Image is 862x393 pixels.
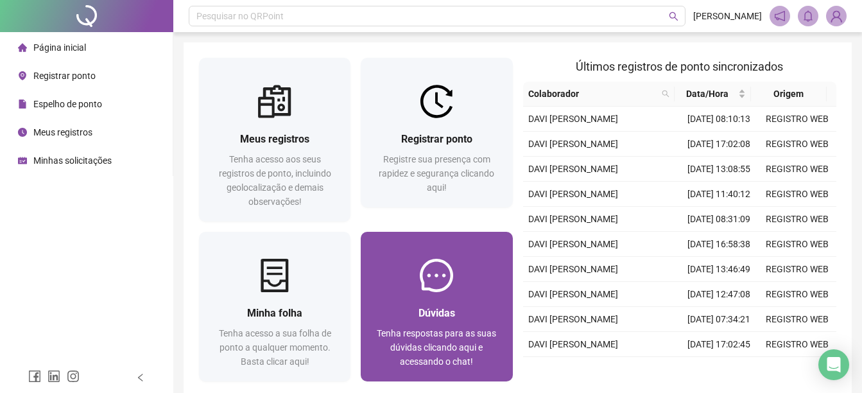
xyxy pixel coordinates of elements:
[680,207,758,232] td: [DATE] 08:31:09
[827,6,846,26] img: 91416
[219,328,331,367] span: Tenha acesso a sua folha de ponto a qualquer momento. Basta clicar aqui!
[377,328,496,367] span: Tenha respostas para as suas dúvidas clicando aqui e acessando o chat!
[680,87,735,101] span: Data/Hora
[528,339,618,349] span: DAVI [PERSON_NAME]
[18,71,27,80] span: environment
[247,307,302,319] span: Minha folha
[33,155,112,166] span: Minhas solicitações
[758,332,836,357] td: REGISTRO WEB
[47,370,60,383] span: linkedin
[240,133,309,145] span: Meus registros
[680,132,758,157] td: [DATE] 17:02:08
[361,58,512,207] a: Registrar pontoRegistre sua presença com rapidez e segurança clicando aqui!
[528,264,618,274] span: DAVI [PERSON_NAME]
[758,357,836,382] td: REGISTRO WEB
[802,10,814,22] span: bell
[528,314,618,324] span: DAVI [PERSON_NAME]
[18,156,27,165] span: schedule
[528,164,618,174] span: DAVI [PERSON_NAME]
[18,43,27,52] span: home
[758,232,836,257] td: REGISTRO WEB
[669,12,678,21] span: search
[680,282,758,307] td: [DATE] 12:47:08
[818,349,849,380] div: Open Intercom Messenger
[199,58,350,222] a: Meus registrosTenha acesso aos seus registros de ponto, incluindo geolocalização e demais observa...
[758,157,836,182] td: REGISTRO WEB
[28,370,41,383] span: facebook
[675,82,750,107] th: Data/Hora
[401,133,472,145] span: Registrar ponto
[751,82,827,107] th: Origem
[680,357,758,382] td: [DATE] 13:38:09
[528,139,618,149] span: DAVI [PERSON_NAME]
[758,132,836,157] td: REGISTRO WEB
[528,114,618,124] span: DAVI [PERSON_NAME]
[18,100,27,109] span: file
[693,9,762,23] span: [PERSON_NAME]
[67,370,80,383] span: instagram
[758,107,836,132] td: REGISTRO WEB
[33,42,86,53] span: Página inicial
[680,232,758,257] td: [DATE] 16:58:38
[576,60,783,73] span: Últimos registros de ponto sincronizados
[33,127,92,137] span: Meus registros
[758,182,836,207] td: REGISTRO WEB
[18,128,27,137] span: clock-circle
[136,373,145,382] span: left
[219,154,331,207] span: Tenha acesso aos seus registros de ponto, incluindo geolocalização e demais observações!
[758,307,836,332] td: REGISTRO WEB
[680,257,758,282] td: [DATE] 13:46:49
[659,84,672,103] span: search
[680,107,758,132] td: [DATE] 08:10:13
[528,87,657,101] span: Colaborador
[199,232,350,381] a: Minha folhaTenha acesso a sua folha de ponto a qualquer momento. Basta clicar aqui!
[662,90,669,98] span: search
[361,232,512,381] a: DúvidasTenha respostas para as suas dúvidas clicando aqui e acessando o chat!
[33,71,96,81] span: Registrar ponto
[528,189,618,199] span: DAVI [PERSON_NAME]
[528,289,618,299] span: DAVI [PERSON_NAME]
[680,182,758,207] td: [DATE] 11:40:12
[758,207,836,232] td: REGISTRO WEB
[680,157,758,182] td: [DATE] 13:08:55
[528,214,618,224] span: DAVI [PERSON_NAME]
[758,257,836,282] td: REGISTRO WEB
[774,10,786,22] span: notification
[379,154,494,193] span: Registre sua presença com rapidez e segurança clicando aqui!
[33,99,102,109] span: Espelho de ponto
[418,307,455,319] span: Dúvidas
[680,307,758,332] td: [DATE] 07:34:21
[528,239,618,249] span: DAVI [PERSON_NAME]
[680,332,758,357] td: [DATE] 17:02:45
[758,282,836,307] td: REGISTRO WEB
